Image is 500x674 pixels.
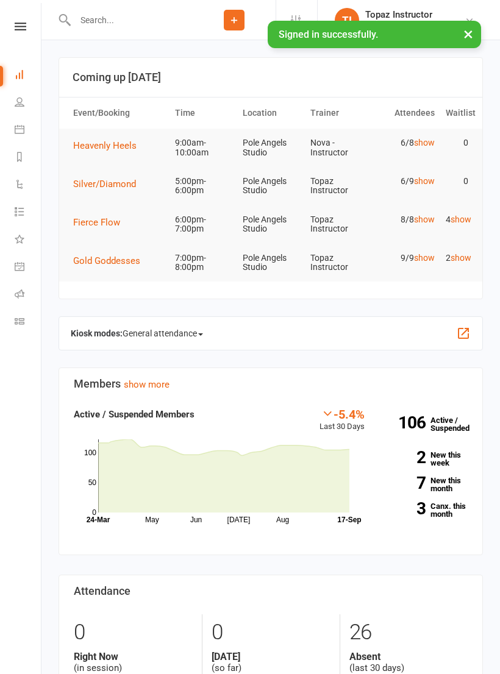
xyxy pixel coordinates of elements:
h3: Members [74,378,468,390]
td: Topaz Instructor [305,205,373,244]
td: Topaz Instructor [305,167,373,205]
td: 0 [440,129,474,157]
strong: Active / Suspended Members [74,409,195,420]
button: × [457,21,479,47]
td: 2 [440,244,474,272]
a: Reports [15,144,42,172]
a: Roll call kiosk mode [15,282,42,309]
td: Nova - Instructor [305,129,373,167]
th: Waitlist [440,98,474,129]
td: Topaz Instructor [305,244,373,282]
a: Class kiosk mode [15,309,42,336]
div: (so far) [212,651,330,674]
a: What's New [15,227,42,254]
a: 106Active / Suspended [377,407,477,441]
a: show [451,215,471,224]
td: 9/9 [373,244,440,272]
td: 0 [440,167,474,196]
a: show more [124,379,170,390]
span: Gold Goddesses [73,255,140,266]
td: 9:00am-10:00am [170,129,237,167]
div: TI [335,8,359,32]
button: Gold Goddesses [73,254,149,268]
strong: 2 [383,449,426,466]
input: Search... [71,12,193,29]
a: People [15,90,42,117]
td: Pole Angels Studio [237,244,305,282]
td: 6/8 [373,129,440,157]
button: Fierce Flow [73,215,129,230]
strong: [DATE] [212,651,330,662]
div: Last 30 Days [320,407,365,433]
th: Location [237,98,305,129]
strong: 3 [383,500,426,517]
a: 7New this month [383,477,468,492]
div: 0 [74,614,193,651]
a: 3Canx. this month [383,502,468,518]
span: Silver/Diamond [73,179,136,190]
strong: Kiosk modes: [71,328,123,338]
td: Pole Angels Studio [237,167,305,205]
th: Attendees [373,98,440,129]
div: Pole Angels [365,20,432,31]
td: 7:00pm-8:00pm [170,244,237,282]
h3: Attendance [74,585,468,597]
td: Pole Angels Studio [237,129,305,167]
span: Signed in successfully. [279,29,378,40]
a: show [451,253,471,263]
span: General attendance [123,324,203,343]
strong: 106 [383,414,426,431]
span: Heavenly Heels [73,140,137,151]
strong: 7 [383,475,426,491]
td: 6/9 [373,167,440,196]
th: Trainer [305,98,373,129]
div: (in session) [74,651,193,674]
td: 6:00pm-7:00pm [170,205,237,244]
h3: Coming up [DATE] [73,71,469,83]
span: Fierce Flow [73,217,120,228]
td: 4 [440,205,474,234]
td: 8/8 [373,205,440,234]
td: 5:00pm-6:00pm [170,167,237,205]
a: show [414,253,435,263]
th: Event/Booking [68,98,170,129]
a: 2New this week [383,451,468,467]
div: Topaz Instructor [365,9,432,20]
th: Time [170,98,237,129]
button: Silver/Diamond [73,177,145,191]
a: General attendance kiosk mode [15,254,42,282]
td: Pole Angels Studio [237,205,305,244]
div: (last 30 days) [349,651,468,674]
a: show [414,215,435,224]
button: Heavenly Heels [73,138,145,153]
strong: Absent [349,651,468,662]
a: Calendar [15,117,42,144]
a: show [414,176,435,186]
strong: Right Now [74,651,193,662]
div: -5.4% [320,407,365,420]
div: 26 [349,614,468,651]
a: show [414,138,435,147]
div: 0 [212,614,330,651]
a: Dashboard [15,62,42,90]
